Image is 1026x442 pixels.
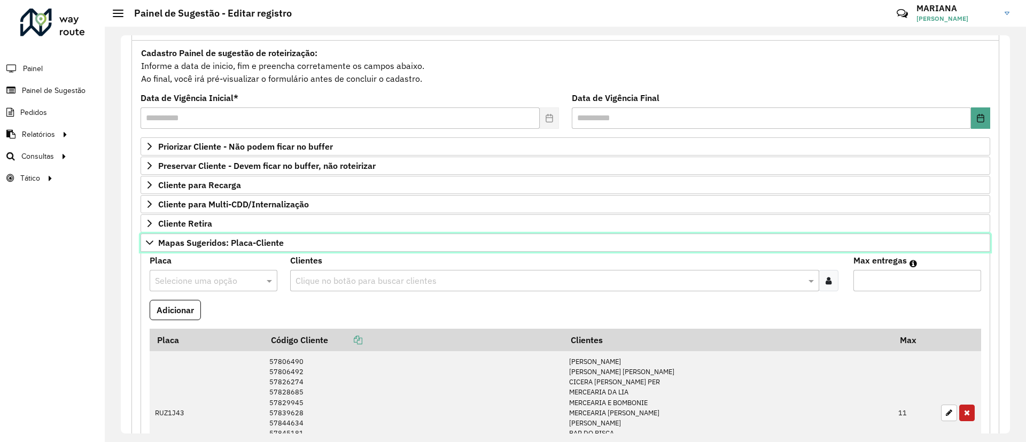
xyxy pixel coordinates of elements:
button: Adicionar [150,300,201,320]
span: Cliente Retira [158,219,212,228]
a: Cliente para Multi-CDD/Internalização [141,195,990,213]
h3: MARIANA [916,3,997,13]
h2: Painel de Sugestão - Editar registro [123,7,292,19]
span: Painel [23,63,43,74]
a: Contato Rápido [891,2,914,25]
a: Cliente para Recarga [141,176,990,194]
a: Priorizar Cliente - Não podem ficar no buffer [141,137,990,156]
label: Placa [150,254,172,267]
span: Cliente para Recarga [158,181,241,189]
span: Tático [20,173,40,184]
span: Mapas Sugeridos: Placa-Cliente [158,238,284,247]
span: Consultas [21,151,54,162]
div: Informe a data de inicio, fim e preencha corretamente os campos abaixo. Ao final, você irá pré-vi... [141,46,990,86]
strong: Cadastro Painel de sugestão de roteirização: [141,48,317,58]
span: [PERSON_NAME] [916,14,997,24]
th: Max [893,329,936,351]
th: Clientes [563,329,892,351]
a: Preservar Cliente - Devem ficar no buffer, não roteirizar [141,157,990,175]
a: Copiar [328,335,362,345]
span: Pedidos [20,107,47,118]
button: Choose Date [971,107,990,129]
span: Cliente para Multi-CDD/Internalização [158,200,309,208]
label: Clientes [290,254,322,267]
span: Relatórios [22,129,55,140]
span: Priorizar Cliente - Não podem ficar no buffer [158,142,333,151]
span: Painel de Sugestão [22,85,85,96]
label: Data de Vigência Inicial [141,91,238,104]
th: Código Cliente [263,329,563,351]
span: Preservar Cliente - Devem ficar no buffer, não roteirizar [158,161,376,170]
label: Max entregas [853,254,907,267]
th: Placa [150,329,263,351]
label: Data de Vigência Final [572,91,659,104]
a: Cliente Retira [141,214,990,232]
em: Máximo de clientes que serão colocados na mesma rota com os clientes informados [910,259,917,268]
a: Mapas Sugeridos: Placa-Cliente [141,234,990,252]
